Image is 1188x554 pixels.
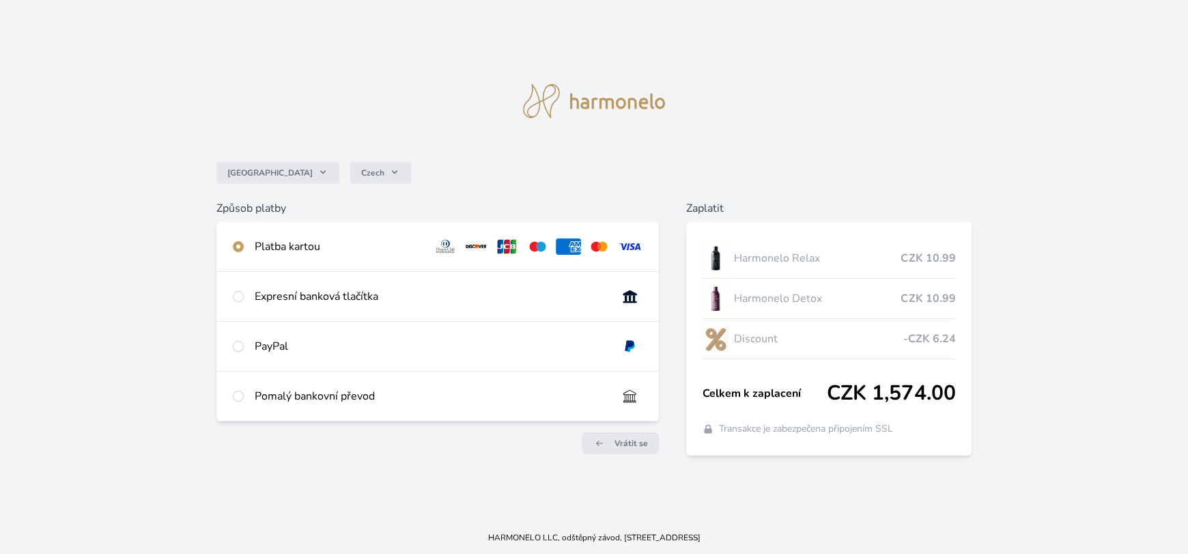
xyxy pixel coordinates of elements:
[734,331,903,347] span: Discount
[703,322,729,356] img: discount-lo.png
[719,422,893,436] span: Transakce je zabezpečena připojením SSL
[227,167,313,178] span: [GEOGRAPHIC_DATA]
[494,238,520,255] img: jcb.svg
[216,162,339,184] button: [GEOGRAPHIC_DATA]
[703,281,729,316] img: DETOX_se_stinem_x-lo.jpg
[556,238,581,255] img: amex.svg
[586,238,612,255] img: mc.svg
[734,290,901,307] span: Harmonelo Detox
[617,288,642,305] img: onlineBanking_CZ.svg
[361,167,384,178] span: Czech
[464,238,489,255] img: discover.svg
[614,438,648,449] span: Vrátit se
[216,200,659,217] h6: Způsob platby
[903,331,955,347] span: -CZK 6.24
[433,238,458,255] img: diners.svg
[350,162,411,184] button: Czech
[703,385,828,402] span: Celkem k zaplacení
[523,84,665,118] img: logo.svg
[703,241,729,275] img: CLEAN_RELAX_se_stinem_x-lo.jpg
[686,200,972,217] h6: Zaplatit
[901,250,955,266] span: CZK 10.99
[901,290,955,307] span: CZK 10.99
[525,238,550,255] img: maestro.svg
[255,338,606,355] div: PayPal
[617,338,642,355] img: paypal.svg
[582,432,659,454] a: Vrátit se
[255,288,606,305] div: Expresní banková tlačítka
[734,250,901,266] span: Harmonelo Relax
[617,388,642,404] img: bankTransfer_IBAN.svg
[255,388,606,404] div: Pomalý bankovní převod
[255,238,423,255] div: Platba kartou
[617,238,642,255] img: visa.svg
[827,381,955,406] span: CZK 1,574.00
